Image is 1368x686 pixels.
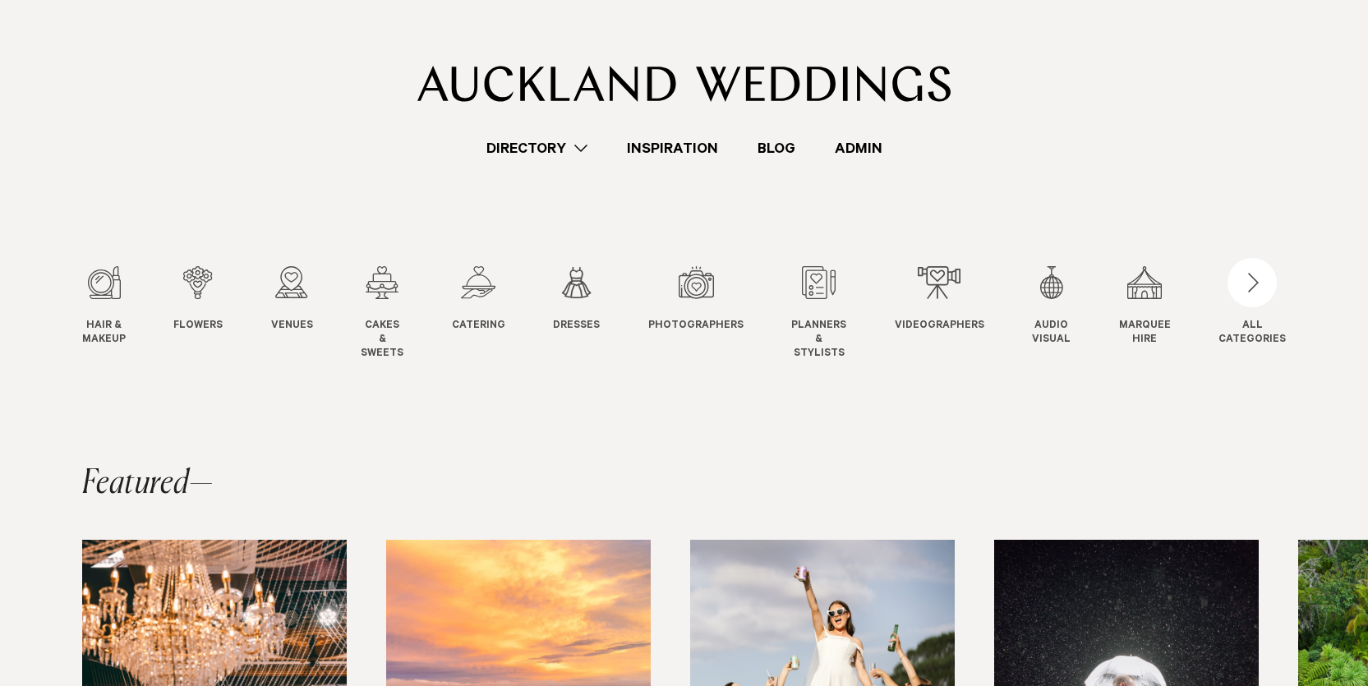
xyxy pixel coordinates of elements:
[452,266,538,361] swiper-slide: 5 / 12
[173,320,223,334] span: Flowers
[82,320,126,348] span: Hair & Makeup
[82,467,214,500] h2: Featured
[417,66,951,102] img: Auckland Weddings Logo
[361,320,403,361] span: Cakes & Sweets
[1032,266,1071,348] a: Audio Visual
[1218,320,1286,348] div: ALL CATEGORIES
[1119,266,1204,361] swiper-slide: 11 / 12
[452,320,505,334] span: Catering
[738,137,815,159] a: Blog
[607,137,738,159] a: Inspiration
[452,266,505,334] a: Catering
[1218,266,1286,343] button: ALLCATEGORIES
[1119,266,1171,348] a: Marquee Hire
[361,266,403,361] a: Cakes & Sweets
[1119,320,1171,348] span: Marquee Hire
[1032,320,1071,348] span: Audio Visual
[895,266,1017,361] swiper-slide: 9 / 12
[82,266,126,348] a: Hair & Makeup
[173,266,256,361] swiper-slide: 2 / 12
[815,137,902,159] a: Admin
[791,320,846,361] span: Planners & Stylists
[173,266,223,334] a: Flowers
[553,266,633,361] swiper-slide: 6 / 12
[895,320,984,334] span: Videographers
[648,320,744,334] span: Photographers
[271,266,346,361] swiper-slide: 3 / 12
[648,266,744,334] a: Photographers
[553,266,600,334] a: Dresses
[271,320,313,334] span: Venues
[361,266,436,361] swiper-slide: 4 / 12
[553,320,600,334] span: Dresses
[1032,266,1103,361] swiper-slide: 10 / 12
[648,266,776,361] swiper-slide: 7 / 12
[467,137,607,159] a: Directory
[791,266,879,361] swiper-slide: 8 / 12
[271,266,313,334] a: Venues
[895,266,984,334] a: Videographers
[791,266,846,361] a: Planners & Stylists
[82,266,159,361] swiper-slide: 1 / 12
